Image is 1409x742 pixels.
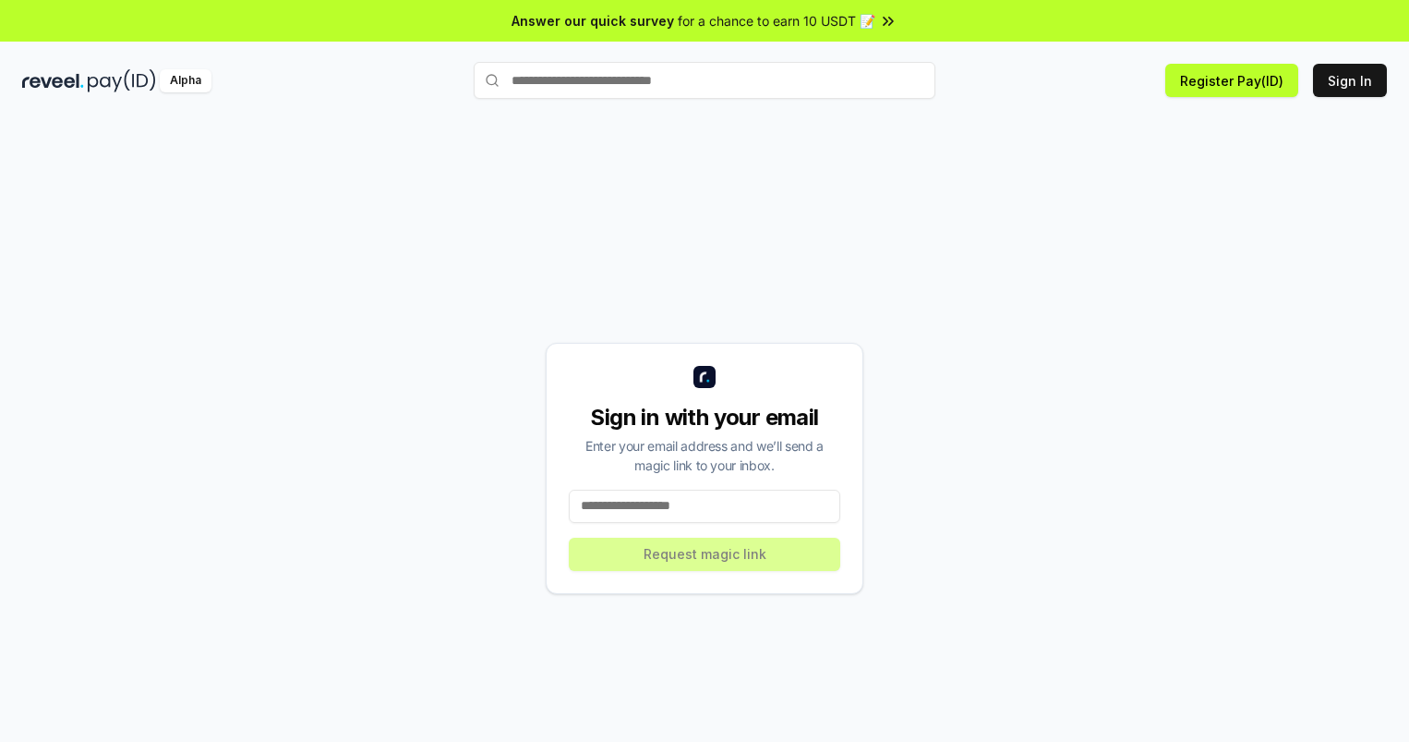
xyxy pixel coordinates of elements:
img: pay_id [88,69,156,92]
span: Answer our quick survey [512,11,674,30]
div: Alpha [160,69,211,92]
img: logo_small [693,366,716,388]
button: Register Pay(ID) [1165,64,1298,97]
div: Enter your email address and we’ll send a magic link to your inbox. [569,436,840,475]
div: Sign in with your email [569,403,840,432]
button: Sign In [1313,64,1387,97]
span: for a chance to earn 10 USDT 📝 [678,11,875,30]
img: reveel_dark [22,69,84,92]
